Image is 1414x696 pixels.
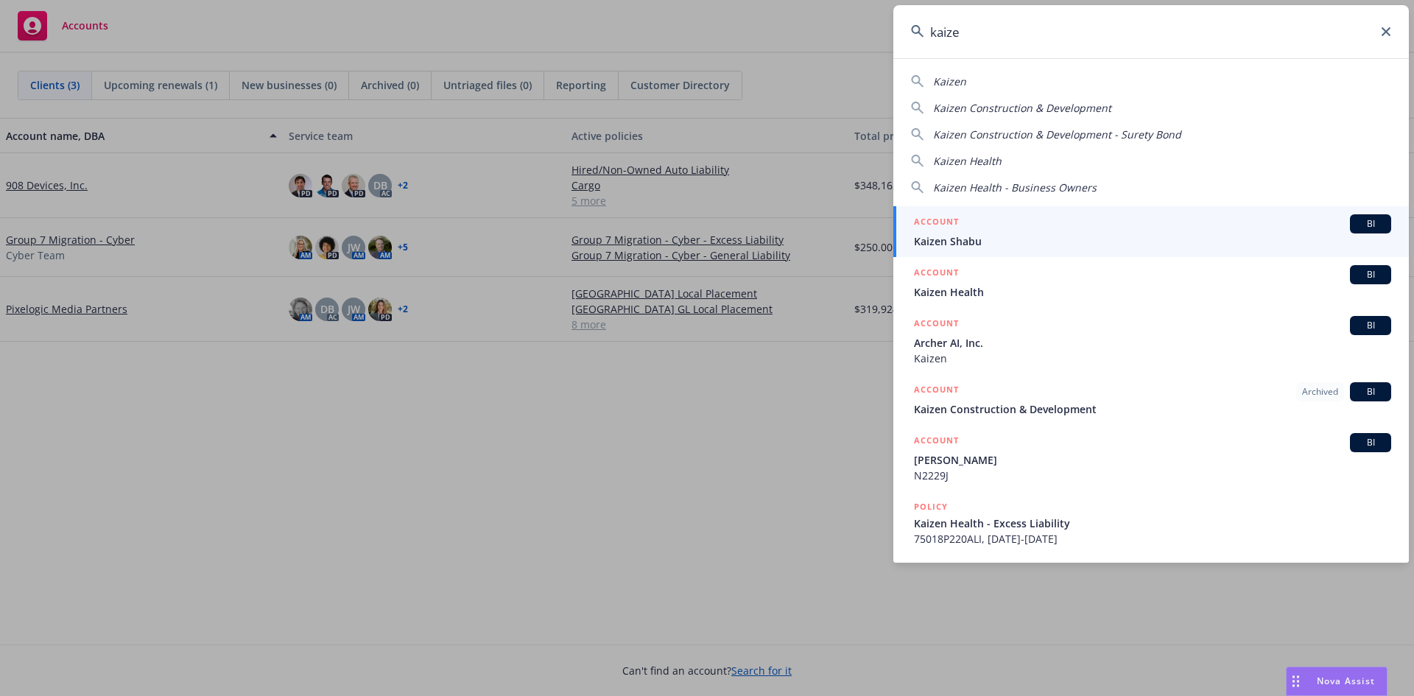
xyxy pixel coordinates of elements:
[914,265,959,283] h5: ACCOUNT
[914,468,1391,483] span: N2229J
[914,233,1391,249] span: Kaizen Shabu
[893,206,1409,257] a: ACCOUNTBIKaizen Shabu
[893,5,1409,58] input: Search...
[914,351,1391,366] span: Kaizen
[1356,217,1385,231] span: BI
[914,335,1391,351] span: Archer AI, Inc.
[1287,667,1305,695] div: Drag to move
[914,382,959,400] h5: ACCOUNT
[914,531,1391,546] span: 75018P220ALI, [DATE]-[DATE]
[1356,385,1385,398] span: BI
[1302,385,1338,398] span: Archived
[1286,667,1387,696] button: Nova Assist
[914,284,1391,300] span: Kaizen Health
[914,499,948,514] h5: POLICY
[893,257,1409,308] a: ACCOUNTBIKaizen Health
[893,425,1409,491] a: ACCOUNTBI[PERSON_NAME]N2229J
[933,154,1002,168] span: Kaizen Health
[914,401,1391,417] span: Kaizen Construction & Development
[1317,675,1375,687] span: Nova Assist
[914,316,959,334] h5: ACCOUNT
[933,180,1097,194] span: Kaizen Health - Business Owners
[933,101,1111,115] span: Kaizen Construction & Development
[893,308,1409,374] a: ACCOUNTBIArcher AI, Inc.Kaizen
[1356,268,1385,281] span: BI
[914,214,959,232] h5: ACCOUNT
[914,452,1391,468] span: [PERSON_NAME]
[1356,319,1385,332] span: BI
[933,127,1181,141] span: Kaizen Construction & Development - Surety Bond
[914,433,959,451] h5: ACCOUNT
[893,491,1409,555] a: POLICYKaizen Health - Excess Liability75018P220ALI, [DATE]-[DATE]
[893,374,1409,425] a: ACCOUNTArchivedBIKaizen Construction & Development
[933,74,966,88] span: Kaizen
[1356,436,1385,449] span: BI
[914,516,1391,531] span: Kaizen Health - Excess Liability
